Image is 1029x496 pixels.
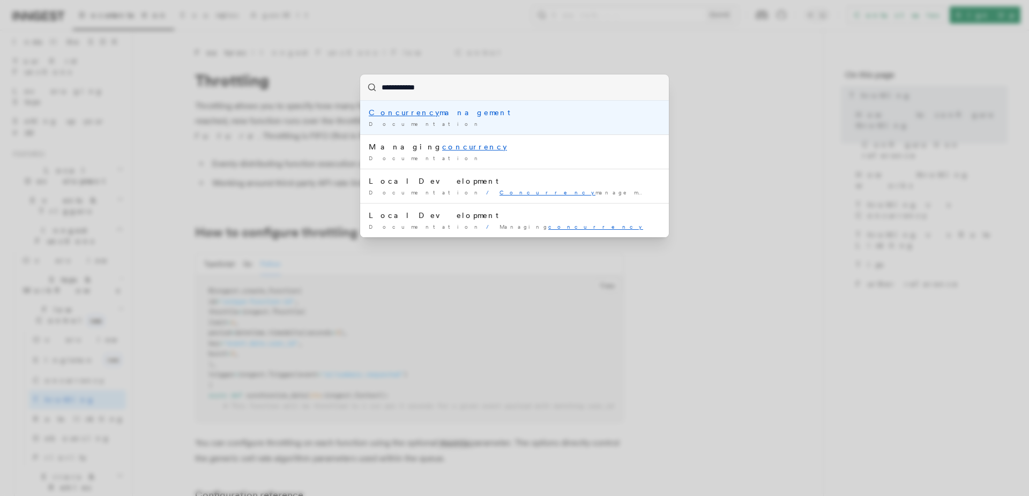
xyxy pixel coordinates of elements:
[369,176,660,186] div: Local Development
[369,189,482,196] span: Documentation
[486,189,495,196] span: /
[499,223,643,230] span: Managing
[369,108,439,117] mark: Concurrency
[499,189,665,196] span: management
[369,210,660,221] div: Local Development
[499,189,595,196] mark: Concurrency
[369,107,660,118] div: management
[442,142,507,151] mark: concurrency
[548,223,643,230] mark: concurrency
[369,141,660,152] div: Managing
[369,223,482,230] span: Documentation
[369,121,482,127] span: Documentation
[486,223,495,230] span: /
[369,155,482,161] span: Documentation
